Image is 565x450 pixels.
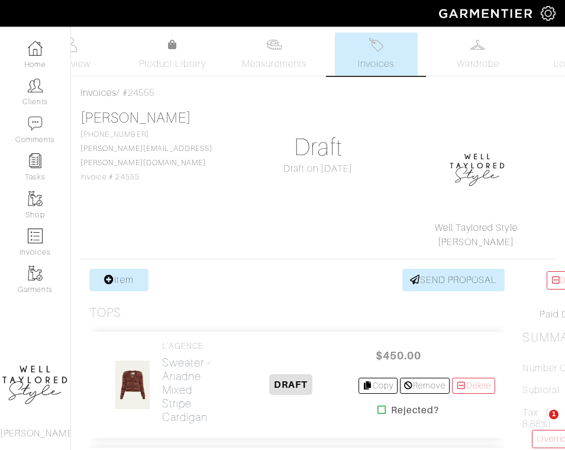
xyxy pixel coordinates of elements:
[452,378,496,394] a: Delete
[358,57,394,71] span: Invoices
[433,3,541,24] img: garmentier-logo-header-white-b43fb05a5012e4ada735d5af1a66efaba907eab6374d6393d1fbf88cb4ef424d.png
[28,191,43,206] img: garments-icon-b7da505a4dc4fd61783c78ac3ca0ef83fa9d6f193b1c9dc38574b1d14d53ca28.png
[28,266,43,281] img: garments-icon-b7da505a4dc4fd61783c78ac3ca0ef83fa9d6f193b1c9dc38574b1d14d53ca28.png
[28,229,43,243] img: orders-icon-0abe47150d42831381b5fb84f609e132dff9fe21cb692f30cb5eec754e2cba89.png
[457,57,499,71] span: Wardrobe
[80,86,556,100] div: / #24555
[359,378,398,394] a: Copy
[549,410,558,419] span: 1
[391,403,439,417] strong: Rejected?
[28,41,43,56] img: dashboard-icon-dbcd8f5a0b271acd01030246c82b418ddd0df26cd7fceb0bd07c9910d44c42f6.png
[28,116,43,131] img: comment-icon-a0a6a9ef722e966f86d9cbdc48e553b5cf19dbc54f86b18d962a5391bc8f6eb6.png
[269,374,312,395] span: DRAFT
[28,153,43,168] img: reminder-icon-8004d30b9f0a5d33ae49ab947aed9ed385cf756f9e5892f1edd6e32f2345188e.png
[470,37,485,52] img: wardrobe-487a4870c1b7c33e795ec22d11cfc2ed9d08956e64fb3008fe2437562e282088.svg
[335,33,418,76] a: Invoices
[400,378,449,394] a: Remove
[369,37,383,52] img: orders-27d20c2124de7fd6de4e0e44c1d41de31381a507db9b33961299e4e07d508b8c.svg
[131,38,214,71] a: Product Library
[363,343,434,368] span: $450.00
[80,144,212,167] a: [PERSON_NAME][EMAIL_ADDRESS][PERSON_NAME][DOMAIN_NAME]
[80,110,191,126] a: [PERSON_NAME]
[402,269,505,291] a: SEND PROPOSAL
[89,269,148,291] a: Item
[248,133,389,162] h1: Draft
[80,130,212,181] span: [PHONE_NUMBER] Invoice # 24555
[162,356,224,424] h2: Sweater - Ariadne Mixed Stripe Cardigan
[438,237,515,247] a: [PERSON_NAME]
[28,78,43,93] img: clients-icon-6bae9207a08558b7cb47a8932f037763ab4055f8c8b6bfacd5dc20c3e0201464.png
[437,33,519,76] a: Wardrobe
[162,341,224,424] a: L'AGENCE Sweater -Ariadne Mixed Stripe Cardigan
[139,57,206,71] span: Product Library
[541,6,556,21] img: gear-icon-white-bd11855cb880d31180b6d7d6211b90ccbf57a29d726f0c71d8c61bd08dd39cc2.png
[89,306,121,320] h3: Tops
[242,57,306,71] span: Measurements
[448,138,507,197] img: 1593278135251.png.png
[80,88,117,98] a: Invoices
[525,410,553,438] iframe: Intercom live chat
[248,162,389,176] div: Draft on [DATE]
[267,37,282,52] img: measurements-466bbee1fd09ba9460f595b01e5d73f9e2bff037440d3c8f018324cb6cdf7a4a.svg
[162,341,224,351] h4: L'AGENCE
[435,223,518,233] a: Well Taylored Style
[115,360,151,410] img: YdPnWSrdkJQbeSb3c8rYyy11
[522,385,559,396] h5: Subtotal
[233,33,316,76] a: Measurements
